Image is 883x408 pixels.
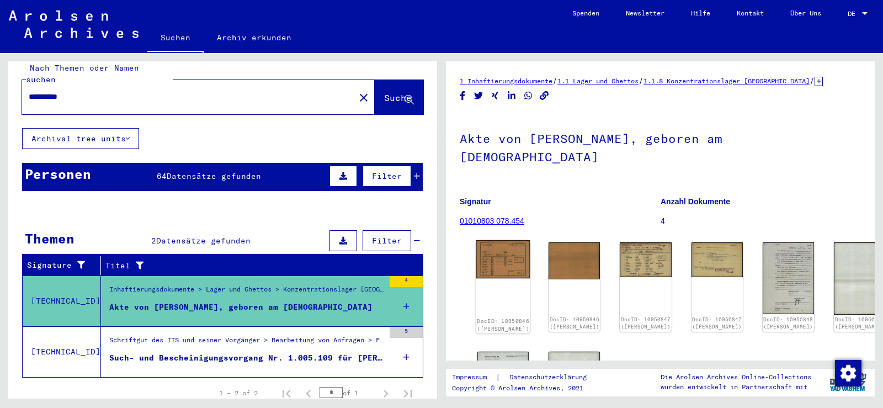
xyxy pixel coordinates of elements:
[297,382,320,404] button: Previous page
[320,388,375,398] div: of 1
[375,382,397,404] button: Next page
[643,77,810,85] a: 1.1.8 Konzentrationslager [GEOGRAPHIC_DATA]
[363,230,411,251] button: Filter
[763,242,814,314] img: 001.jpg
[477,318,529,332] a: DocID: 10950846 ([PERSON_NAME])
[501,372,600,383] a: Datenschutzerklärung
[661,197,730,206] b: Anzahl Dokumente
[835,360,861,386] img: Zustimmung ändern
[639,76,643,86] span: /
[552,76,557,86] span: /
[109,301,373,313] div: Akte von [PERSON_NAME], geboren am [DEMOGRAPHIC_DATA]
[452,372,496,383] a: Impressum
[167,171,261,181] span: Datensätze gefunden
[549,242,600,279] img: 002.jpg
[848,10,860,18] span: DE
[372,171,402,181] span: Filter
[460,216,524,225] a: 01010803 078.454
[105,257,412,274] div: Titel
[810,76,815,86] span: /
[476,240,530,279] img: 001.jpg
[357,91,370,104] mat-icon: close
[557,77,639,85] a: 1.1 Lager und Ghettos
[105,260,401,272] div: Titel
[460,197,491,206] b: Signatur
[506,89,518,103] button: Share on LinkedIn
[661,382,811,392] p: wurden entwickelt in Partnerschaft mit
[384,92,412,103] span: Suche
[157,171,167,181] span: 64
[539,89,550,103] button: Copy link
[661,215,861,227] p: 4
[22,128,139,149] button: Archival tree units
[763,316,813,330] a: DocID: 10950848 ([PERSON_NAME])
[27,259,92,271] div: Signature
[661,372,811,382] p: Die Arolsen Archives Online-Collections
[460,113,861,180] h1: Akte von [PERSON_NAME], geboren am [DEMOGRAPHIC_DATA]
[9,10,139,38] img: Arolsen_neg.svg
[460,77,552,85] a: 1 Inhaftierungsdokumente
[219,388,258,398] div: 1 – 2 of 2
[827,368,869,396] img: yv_logo.png
[473,89,485,103] button: Share on Twitter
[834,359,861,386] div: Zustimmung ändern
[692,316,742,330] a: DocID: 10950847 ([PERSON_NAME])
[550,316,599,330] a: DocID: 10950846 ([PERSON_NAME])
[372,236,402,246] span: Filter
[452,383,600,393] p: Copyright © Arolsen Archives, 2021
[691,242,743,277] img: 002.jpg
[26,63,139,84] mat-label: Nach Themen oder Namen suchen
[457,89,469,103] button: Share on Facebook
[25,164,91,184] div: Personen
[621,316,671,330] a: DocID: 10950847 ([PERSON_NAME])
[109,335,384,351] div: Schriftgut des ITS und seiner Vorgänger > Bearbeitung von Anfragen > Fallbezogene [MEDICAL_DATA] ...
[397,382,419,404] button: Last page
[147,24,204,53] a: Suchen
[523,89,534,103] button: Share on WhatsApp
[109,284,384,300] div: Inhaftierungsdokumente > Lager und Ghettos > Konzentrationslager [GEOGRAPHIC_DATA] > Individuelle...
[275,382,297,404] button: First page
[363,166,411,187] button: Filter
[375,80,423,114] button: Suche
[353,86,375,108] button: Clear
[109,352,384,364] div: Such- und Bescheinigungsvorgang Nr. 1.005.109 für [PERSON_NAME] geboren [DEMOGRAPHIC_DATA]
[452,372,600,383] div: |
[490,89,501,103] button: Share on Xing
[204,24,305,51] a: Archiv erkunden
[27,257,103,274] div: Signature
[620,242,671,277] img: 001.jpg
